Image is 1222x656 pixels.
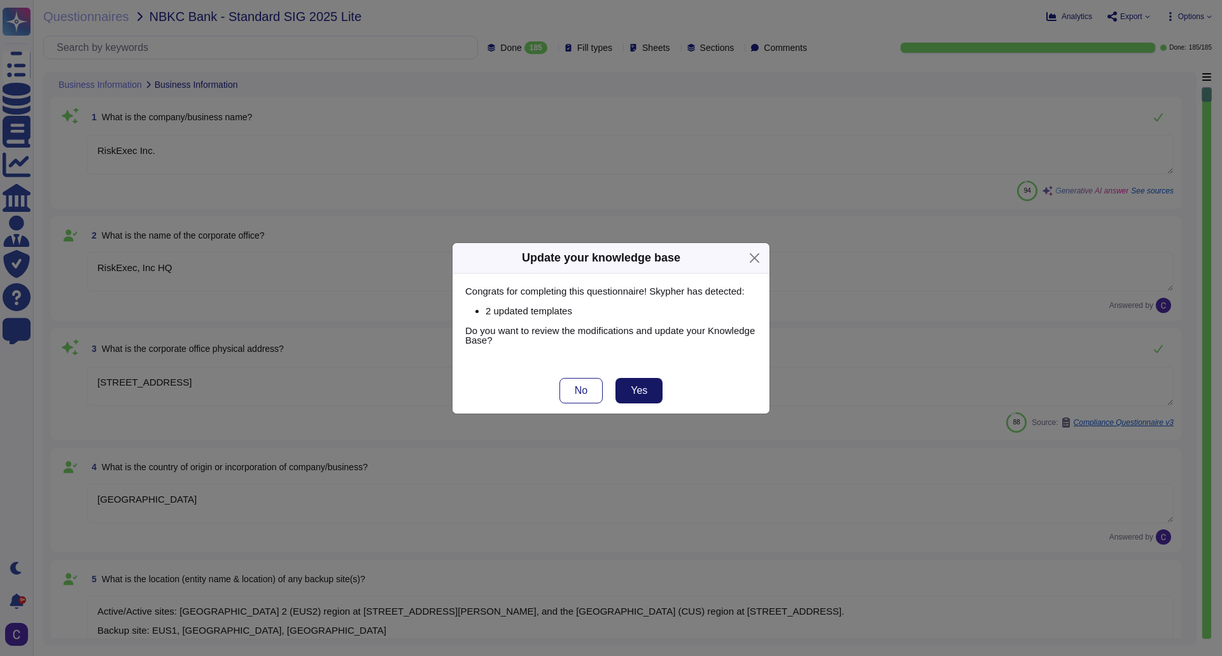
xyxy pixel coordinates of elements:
div: Update your knowledge base [522,249,680,267]
span: Yes [631,386,647,396]
p: Do you want to review the modifications and update your Knowledge Base? [465,326,757,345]
button: Yes [615,378,663,403]
button: No [559,378,603,403]
p: Congrats for completing this questionnaire! Skypher has detected: [465,286,757,296]
button: Close [745,248,764,268]
span: No [575,386,587,396]
p: 2 updated templates [486,306,757,316]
